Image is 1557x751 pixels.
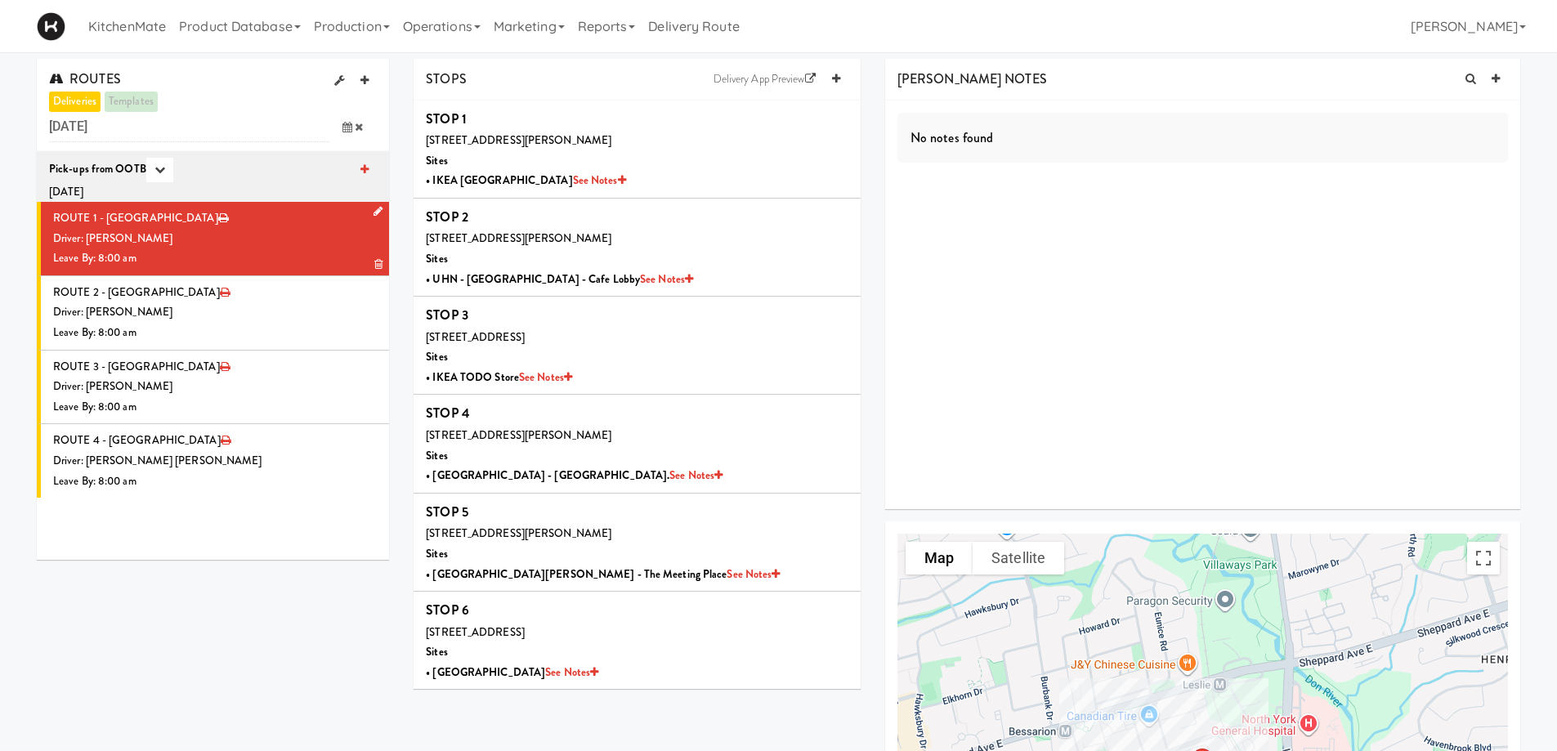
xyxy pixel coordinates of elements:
li: STOP 5[STREET_ADDRESS][PERSON_NAME]Sites• [GEOGRAPHIC_DATA][PERSON_NAME] - The Meeting PlaceSee N... [414,494,861,592]
b: • [GEOGRAPHIC_DATA] [426,664,598,680]
a: See Notes [519,369,572,385]
a: templates [105,92,158,112]
b: STOP 2 [426,208,468,226]
a: Delivery App Preview [705,67,824,92]
div: Driver: [PERSON_NAME] [53,229,377,249]
b: STOP 6 [426,601,469,619]
div: [STREET_ADDRESS][PERSON_NAME] [426,426,848,446]
span: ROUTES [49,69,121,88]
div: No notes found [897,113,1508,163]
b: Sites [426,546,448,561]
b: • UHN - [GEOGRAPHIC_DATA] - Cafe Lobby [426,271,693,287]
button: Toggle fullscreen view [1467,542,1500,574]
li: STOP 2[STREET_ADDRESS][PERSON_NAME]Sites• UHN - [GEOGRAPHIC_DATA] - Cafe LobbySee Notes [414,199,861,297]
b: Pick-ups from OOTB [49,160,146,176]
span: ROUTE 2 - [GEOGRAPHIC_DATA] [53,284,220,300]
b: STOP 3 [426,306,468,324]
b: • [GEOGRAPHIC_DATA][PERSON_NAME] - The Meeting Place [426,566,780,582]
div: Leave By: 8:00 am [53,248,377,269]
a: See Notes [727,566,780,582]
a: deliveries [49,92,101,112]
li: STOP 6[STREET_ADDRESS]Sites• [GEOGRAPHIC_DATA]See Notes [414,592,861,689]
span: ROUTE 3 - [GEOGRAPHIC_DATA] [53,359,220,374]
li: ROUTE 1 - [GEOGRAPHIC_DATA]Driver: [PERSON_NAME]Leave By: 8:00 am [37,202,389,276]
a: See Notes [545,664,598,680]
button: Show street map [906,542,973,574]
li: STOP 1[STREET_ADDRESS][PERSON_NAME]Sites• IKEA [GEOGRAPHIC_DATA]See Notes [414,101,861,199]
li: ROUTE 2 - [GEOGRAPHIC_DATA]Driver: [PERSON_NAME]Leave By: 8:00 am [37,276,389,351]
a: See Notes [640,271,693,287]
span: ROUTE 4 - [GEOGRAPHIC_DATA] [53,432,221,448]
div: [STREET_ADDRESS] [426,623,848,643]
b: • [GEOGRAPHIC_DATA] - [GEOGRAPHIC_DATA]. [426,467,723,483]
b: Sites [426,349,448,364]
li: STOP 3[STREET_ADDRESS]Sites• IKEA TODO StoreSee Notes [414,297,861,395]
div: Driver: [PERSON_NAME] [53,302,377,323]
b: STOP 1 [426,110,467,128]
b: Sites [426,153,448,168]
div: Leave By: 8:00 am [53,397,377,418]
b: • IKEA [GEOGRAPHIC_DATA] [426,172,625,188]
b: • IKEA TODO Store [426,369,572,385]
div: [STREET_ADDRESS][PERSON_NAME] [426,131,848,151]
li: STOP 4[STREET_ADDRESS][PERSON_NAME]Sites• [GEOGRAPHIC_DATA] - [GEOGRAPHIC_DATA].See Notes [414,395,861,493]
li: ROUTE 3 - [GEOGRAPHIC_DATA]Driver: [PERSON_NAME]Leave By: 8:00 am [37,351,389,425]
b: Sites [426,644,448,659]
div: [DATE] [49,182,377,203]
div: Leave By: 8:00 am [53,323,377,343]
div: [STREET_ADDRESS][PERSON_NAME] [426,229,848,249]
li: ROUTE 4 - [GEOGRAPHIC_DATA]Driver: [PERSON_NAME] [PERSON_NAME]Leave By: 8:00 am [37,424,389,498]
b: Sites [426,251,448,266]
div: [STREET_ADDRESS][PERSON_NAME] [426,524,848,544]
a: See Notes [669,467,723,483]
a: See Notes [573,172,626,188]
div: Leave By: 8:00 am [53,472,377,492]
div: [STREET_ADDRESS] [426,328,848,348]
span: STOPS [426,69,467,88]
div: Driver: [PERSON_NAME] [53,377,377,397]
span: ROUTE 1 - [GEOGRAPHIC_DATA] [53,210,218,226]
b: STOP 5 [426,503,468,521]
div: Driver: [PERSON_NAME] [PERSON_NAME] [53,451,377,472]
b: STOP 4 [426,404,470,422]
span: [PERSON_NAME] NOTES [897,69,1047,88]
img: Micromart [37,12,65,41]
button: Show satellite imagery [973,542,1064,574]
b: Sites [426,448,448,463]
